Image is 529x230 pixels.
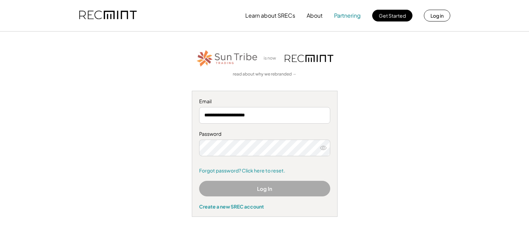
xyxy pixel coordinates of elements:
[199,181,330,196] button: Log In
[79,4,137,27] img: recmint-logotype%403x.png
[245,9,295,23] button: Learn about SRECs
[334,9,361,23] button: Partnering
[262,55,281,61] div: is now
[199,98,330,105] div: Email
[199,131,330,138] div: Password
[196,49,258,68] img: STT_Horizontal_Logo%2B-%2BColor.png
[199,167,330,174] a: Forgot password? Click here to reset.
[199,203,330,210] div: Create a new SREC account
[372,10,412,21] button: Get Started
[307,9,323,23] button: About
[285,55,333,62] img: recmint-logotype%403x.png
[424,10,450,21] button: Log in
[233,71,297,77] a: read about why we rebranded →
